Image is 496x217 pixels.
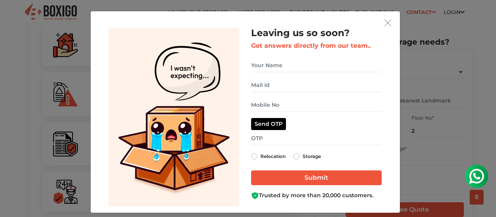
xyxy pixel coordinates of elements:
[251,132,382,145] input: OTP
[384,19,391,26] img: exit
[260,152,286,161] label: Relocation
[251,191,382,200] div: Trusted by more than 20,000 customers.
[303,152,321,161] label: Storage
[8,8,23,23] img: whatsapp-icon.svg
[108,28,239,207] img: Lead Welcome Image
[251,170,382,185] input: Submit
[251,28,382,39] h2: Leaving us so soon?
[251,42,382,49] h3: Get answers directly from our team..
[251,78,382,92] input: Mail Id
[251,59,382,72] input: Your Name
[251,98,382,112] input: Mobile No
[251,118,286,130] button: Send OTP
[251,192,259,200] img: Boxigo Customer Shield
